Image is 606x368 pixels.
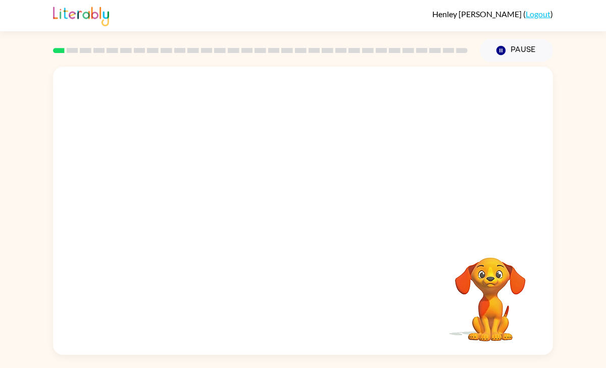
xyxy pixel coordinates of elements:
img: Literably [53,4,109,26]
span: Henley [PERSON_NAME] [432,9,523,19]
div: ( ) [432,9,553,19]
button: Pause [480,39,553,62]
video: Your browser must support playing .mp4 files to use Literably. Please try using another browser. [440,242,541,343]
a: Logout [526,9,550,19]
